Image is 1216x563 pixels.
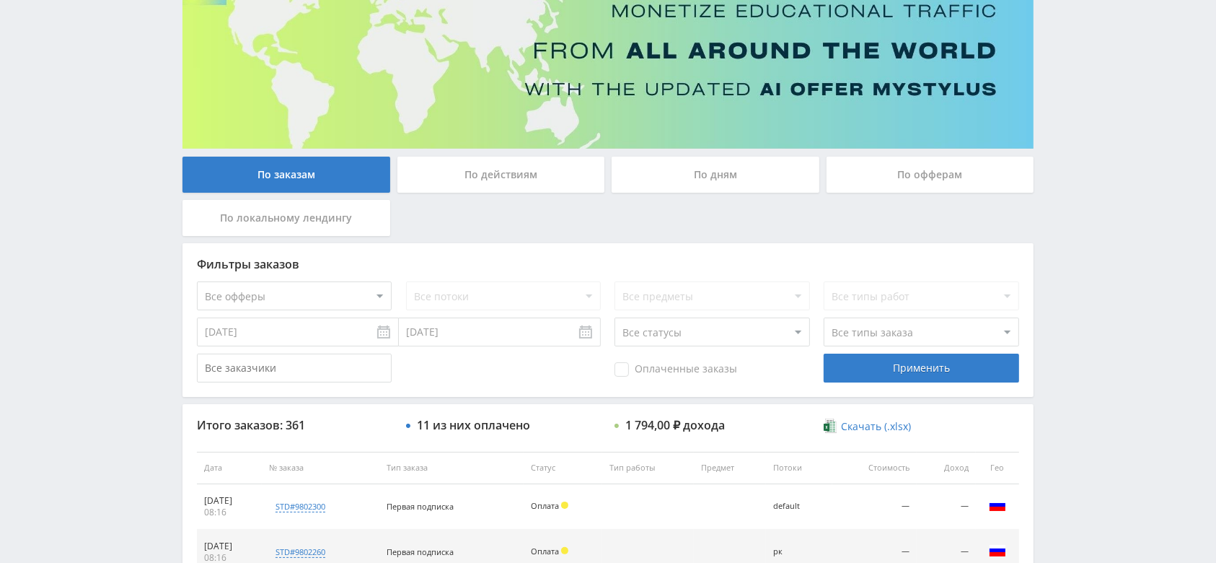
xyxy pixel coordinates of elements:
[197,354,392,383] input: Все заказчики
[204,541,255,552] div: [DATE]
[387,501,454,512] span: Первая подписка
[397,157,605,193] div: По действиям
[824,419,910,434] a: Скачать (.xlsx)
[832,484,917,530] td: —
[917,452,976,484] th: Доход
[379,452,524,484] th: Тип заказа
[524,452,603,484] th: Статус
[841,421,911,432] span: Скачать (.xlsx)
[197,419,392,432] div: Итого заказов: 361
[989,497,1006,514] img: rus.png
[262,452,379,484] th: № заказа
[182,157,390,193] div: По заказам
[204,495,255,507] div: [DATE]
[773,502,824,511] div: default
[766,452,832,484] th: Потоки
[197,452,262,484] th: Дата
[531,500,559,511] span: Оплата
[197,258,1019,271] div: Фильтры заказов
[976,452,1019,484] th: Гео
[531,546,559,557] span: Оплата
[625,419,725,432] div: 1 794,00 ₽ дохода
[989,542,1006,559] img: rus.png
[773,547,824,557] div: рк
[561,502,568,509] span: Холд
[694,452,766,484] th: Предмет
[387,546,454,557] span: Первая подписка
[276,501,325,512] div: std#9802300
[561,547,568,554] span: Холд
[417,419,530,432] div: 11 из них оплачено
[827,157,1034,193] div: По офферам
[917,484,976,530] td: —
[824,354,1018,383] div: Применить
[832,452,917,484] th: Стоимость
[824,419,836,433] img: xlsx
[614,362,737,377] span: Оплаченные заказы
[182,200,390,236] div: По локальному лендингу
[276,546,325,558] div: std#9802260
[612,157,819,193] div: По дням
[602,452,693,484] th: Тип работы
[204,507,255,518] div: 08:16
